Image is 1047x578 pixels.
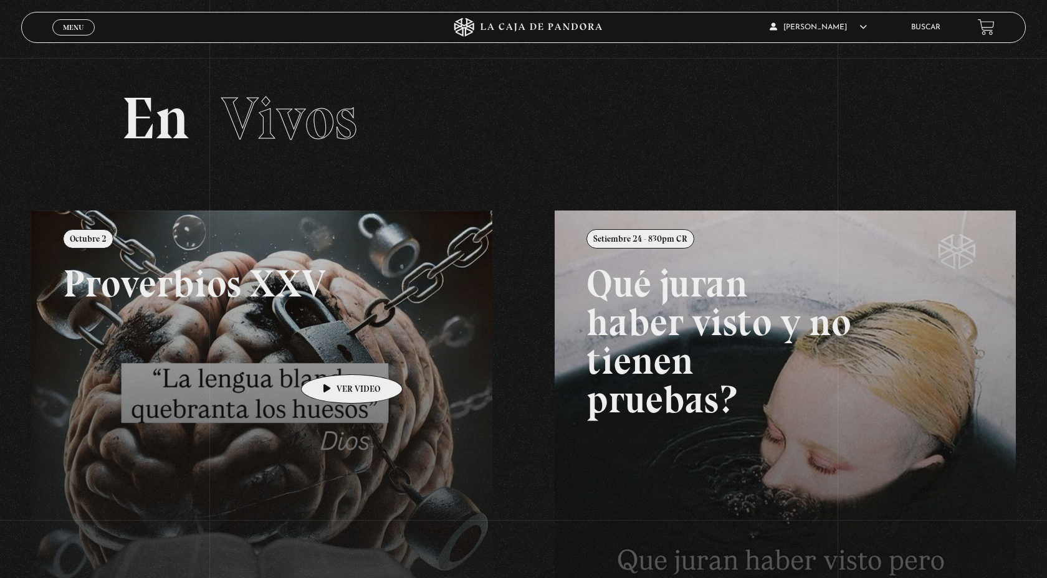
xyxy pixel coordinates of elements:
[911,24,940,31] a: Buscar
[770,24,867,31] span: [PERSON_NAME]
[221,83,357,154] span: Vivos
[978,19,995,36] a: View your shopping cart
[63,24,84,31] span: Menu
[59,34,88,42] span: Cerrar
[122,89,925,148] h2: En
